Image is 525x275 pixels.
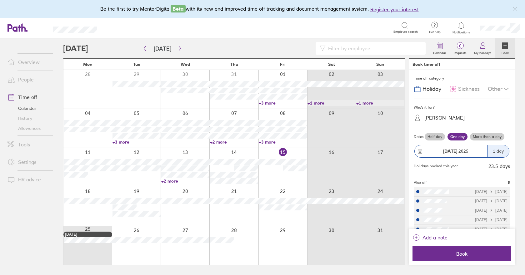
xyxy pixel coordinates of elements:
span: Thu [230,62,238,67]
span: Sun [376,62,384,67]
div: [DATE] [DATE] [475,189,507,194]
a: Book [495,38,515,58]
span: Add a note [422,233,447,243]
a: Notifications [451,21,472,34]
span: Sat [328,62,335,67]
button: [DATE] [149,43,176,54]
div: 1 day [487,145,509,157]
a: Calendar [2,103,53,113]
a: Allowances [2,123,53,133]
label: More than a day [470,133,504,140]
div: Who's it for? [414,103,510,112]
a: +2 more [210,139,258,145]
div: [DATE] [DATE] [475,199,507,203]
button: Book [412,246,511,261]
label: Half day [425,133,445,140]
a: HR advice [2,173,53,186]
div: 23.5 days [488,163,510,169]
span: Dates [414,135,423,139]
a: +3 more [259,139,307,145]
span: Mon [83,62,92,67]
strong: [DATE] [443,148,457,154]
span: Tue [133,62,140,67]
a: +1 more [356,100,404,106]
a: Overview [2,56,53,68]
span: Sickness [458,86,480,92]
a: +1 more [307,100,356,106]
a: Time off [2,91,53,103]
a: Calendar [429,38,450,58]
button: [DATE] 20251 day [414,142,510,161]
span: Get help [425,30,445,34]
span: Book [417,251,507,257]
div: Other [488,83,510,95]
button: Add a note [412,233,447,243]
div: Book time off [412,62,440,67]
span: Beta [171,5,186,12]
div: [DATE] [DATE] [475,208,507,213]
label: Calendar [429,49,450,55]
input: Filter by employee [326,42,422,54]
div: Holidays booked this year [414,164,458,168]
div: [DATE] [DATE] [475,227,507,231]
a: Settings [2,156,53,168]
span: 0 [450,43,470,48]
div: [DATE] [DATE] [475,218,507,222]
span: 5 [508,180,510,185]
a: History [2,113,53,123]
span: Also off [414,180,427,185]
button: Register your interest [370,6,419,13]
div: [DATE] [65,232,111,237]
span: 2025 [443,149,468,154]
a: 0Requests [450,38,470,58]
label: One day [447,133,467,140]
a: People [2,73,53,86]
div: Be the first to try MentorDigital with its new and improved time off tracking and document manage... [100,5,425,13]
div: [PERSON_NAME] [424,115,465,121]
label: My holidays [470,49,495,55]
div: Search [114,25,130,30]
span: Wed [181,62,190,67]
span: Notifications [451,31,472,34]
label: Book [498,49,512,55]
a: My holidays [470,38,495,58]
a: Tools [2,138,53,151]
label: Requests [450,49,470,55]
div: Time off category [414,74,510,83]
span: Fri [280,62,286,67]
span: Employee search [393,30,418,34]
span: Holiday [422,86,441,92]
a: +3 more [112,139,161,145]
a: +3 more [259,100,307,106]
a: +2 more [161,178,209,184]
